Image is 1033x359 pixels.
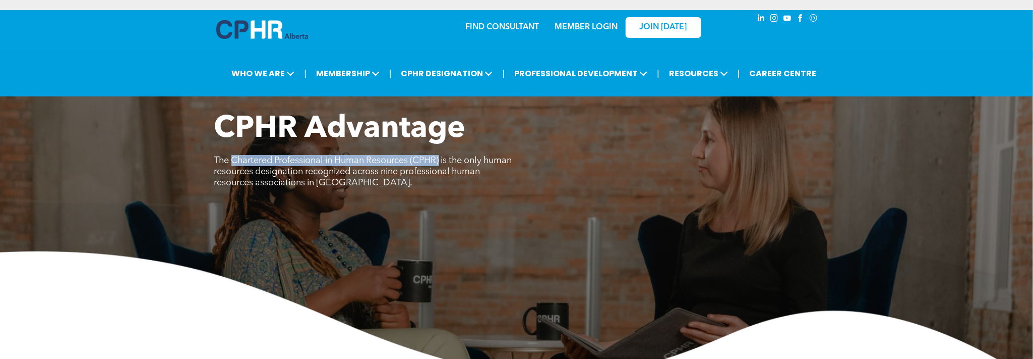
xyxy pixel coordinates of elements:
[389,63,392,84] li: |
[304,63,307,84] li: |
[782,13,793,26] a: youtube
[228,64,297,83] span: WHO WE ARE
[747,64,820,83] a: CAREER CENTRE
[313,64,383,83] span: MEMBERSHIP
[626,17,701,38] a: JOIN [DATE]
[808,13,819,26] a: Social network
[657,63,659,84] li: |
[769,13,780,26] a: instagram
[738,63,740,84] li: |
[398,64,496,83] span: CPHR DESIGNATION
[216,20,308,39] img: A blue and white logo for cp alberta
[640,23,687,32] span: JOIN [DATE]
[214,156,512,187] span: The Chartered Professional in Human Resources (CPHR) is the only human resources designation reco...
[466,23,539,31] a: FIND CONSULTANT
[555,23,618,31] a: MEMBER LOGIN
[214,114,466,144] span: CPHR Advantage
[503,63,505,84] li: |
[666,64,731,83] span: RESOURCES
[795,13,806,26] a: facebook
[511,64,650,83] span: PROFESSIONAL DEVELOPMENT
[756,13,767,26] a: linkedin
